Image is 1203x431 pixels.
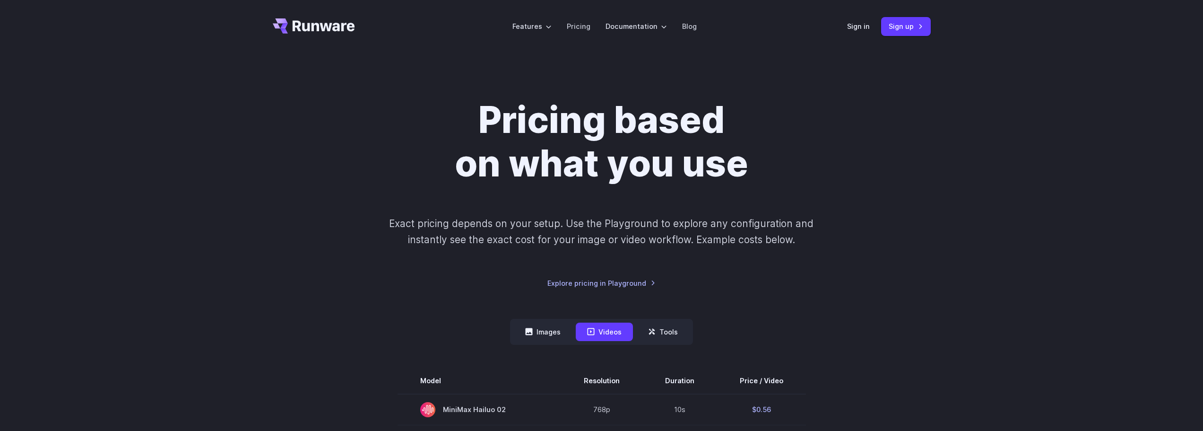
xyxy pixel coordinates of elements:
[338,98,865,185] h1: Pricing based on what you use
[398,368,561,394] th: Model
[547,278,656,289] a: Explore pricing in Playground
[642,368,717,394] th: Duration
[576,323,633,341] button: Videos
[606,21,667,32] label: Documentation
[273,18,355,34] a: Go to /
[847,21,870,32] a: Sign in
[567,21,590,32] a: Pricing
[717,394,806,425] td: $0.56
[561,394,642,425] td: 768p
[642,394,717,425] td: 10s
[637,323,689,341] button: Tools
[514,323,572,341] button: Images
[371,216,831,247] p: Exact pricing depends on your setup. Use the Playground to explore any configuration and instantl...
[717,368,806,394] th: Price / Video
[561,368,642,394] th: Resolution
[512,21,552,32] label: Features
[881,17,931,35] a: Sign up
[420,402,538,417] span: MiniMax Hailuo 02
[682,21,697,32] a: Blog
